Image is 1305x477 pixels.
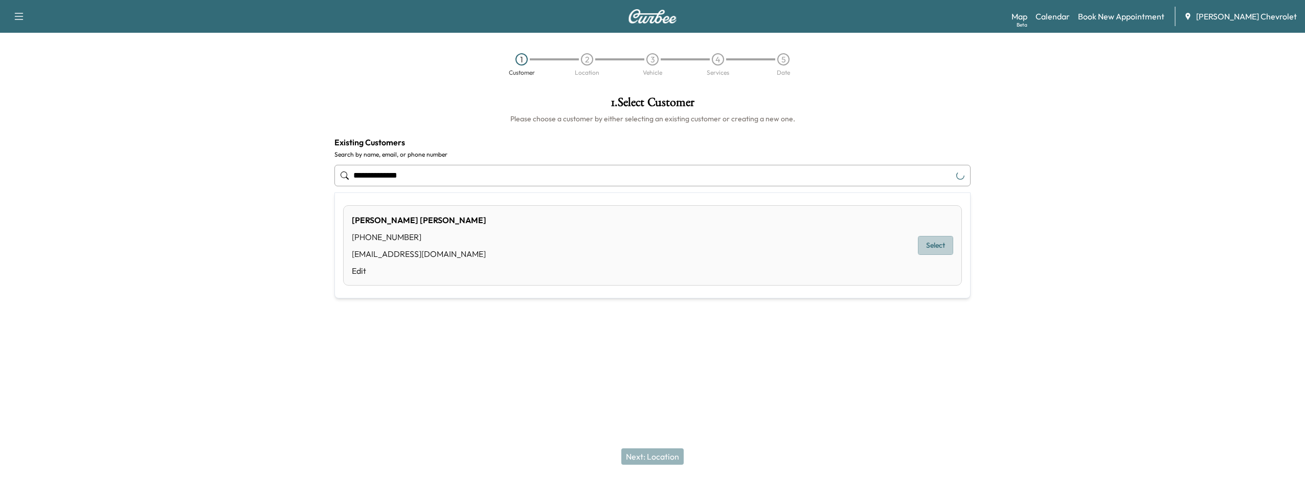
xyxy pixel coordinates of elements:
span: [PERSON_NAME] Chevrolet [1196,10,1297,23]
div: Beta [1017,21,1027,29]
div: [EMAIL_ADDRESS][DOMAIN_NAME] [352,248,486,260]
img: Curbee Logo [628,9,677,24]
div: Location [575,70,599,76]
div: 1 [515,53,528,66]
a: Edit [352,265,486,277]
div: [PHONE_NUMBER] [352,231,486,243]
div: 2 [581,53,593,66]
a: Calendar [1036,10,1070,23]
div: Date [777,70,790,76]
div: Vehicle [643,70,662,76]
div: 5 [777,53,790,66]
a: Book New Appointment [1078,10,1164,23]
div: Customer [509,70,535,76]
label: Search by name, email, or phone number [334,150,971,159]
div: [PERSON_NAME] [PERSON_NAME] [352,214,486,226]
button: Select [918,236,953,255]
div: 3 [646,53,659,66]
h1: 1 . Select Customer [334,96,971,114]
a: MapBeta [1011,10,1027,23]
div: Services [707,70,729,76]
h6: Please choose a customer by either selecting an existing customer or creating a new one. [334,114,971,124]
div: 4 [712,53,724,66]
h4: Existing Customers [334,136,971,148]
